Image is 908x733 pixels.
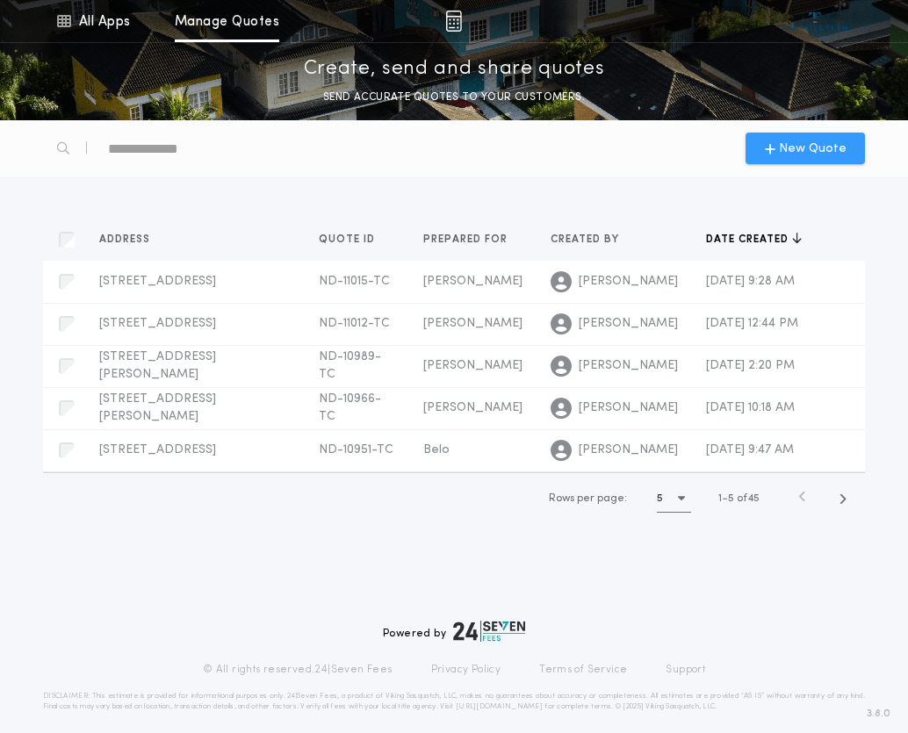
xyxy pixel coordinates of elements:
[99,443,216,456] span: [STREET_ADDRESS]
[782,12,848,30] img: vs-icon
[383,621,525,642] div: Powered by
[539,663,627,677] a: Terms of Service
[579,315,678,333] span: [PERSON_NAME]
[706,233,792,247] span: Date created
[657,485,691,513] button: 5
[431,663,501,677] a: Privacy Policy
[453,621,525,642] img: logo
[99,392,216,423] span: [STREET_ADDRESS][PERSON_NAME]
[319,275,390,288] span: ND-11015-TC
[43,691,865,712] p: DISCLAIMER: This estimate is provided for informational purposes only. 24|Seven Fees, a product o...
[706,401,795,414] span: [DATE] 10:18 AM
[423,317,522,330] span: [PERSON_NAME]
[728,493,734,504] span: 5
[551,231,632,248] button: Created by
[99,350,216,381] span: [STREET_ADDRESS][PERSON_NAME]
[579,442,678,459] span: [PERSON_NAME]
[304,55,605,83] p: Create, send and share quotes
[203,663,393,677] p: © All rights reserved. 24|Seven Fees
[549,493,627,504] span: Rows per page:
[579,273,678,291] span: [PERSON_NAME]
[706,359,795,372] span: [DATE] 2:20 PM
[445,11,462,32] img: img
[423,401,522,414] span: [PERSON_NAME]
[319,443,393,456] span: ND-10951-TC
[706,443,794,456] span: [DATE] 9:47 AM
[737,491,760,507] span: of 45
[423,233,511,247] span: Prepared for
[319,317,390,330] span: ND-11012-TC
[456,703,543,710] a: [URL][DOMAIN_NAME]
[706,231,802,248] button: Date created
[746,133,865,164] button: New Quote
[323,89,585,106] p: SEND ACCURATE QUOTES TO YOUR CUSTOMERS.
[423,275,522,288] span: [PERSON_NAME]
[706,317,798,330] span: [DATE] 12:44 PM
[551,233,623,247] span: Created by
[718,493,722,504] span: 1
[99,275,216,288] span: [STREET_ADDRESS]
[657,490,663,507] h1: 5
[99,231,163,248] button: Address
[319,231,388,248] button: Quote ID
[319,350,381,381] span: ND-10989-TC
[319,392,381,423] span: ND-10966-TC
[319,233,378,247] span: Quote ID
[99,233,154,247] span: Address
[867,706,890,722] span: 3.8.0
[779,140,847,158] span: New Quote
[423,443,450,456] span: Belo
[666,663,705,677] a: Support
[99,317,216,330] span: [STREET_ADDRESS]
[423,359,522,372] span: [PERSON_NAME]
[579,357,678,375] span: [PERSON_NAME]
[579,399,678,417] span: [PERSON_NAME]
[706,275,795,288] span: [DATE] 9:28 AM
